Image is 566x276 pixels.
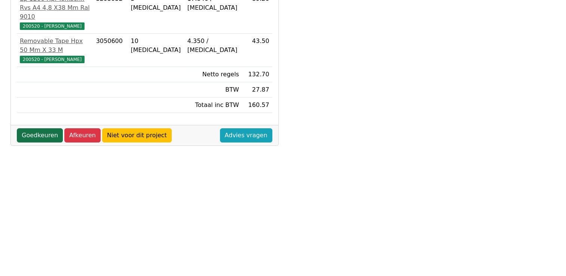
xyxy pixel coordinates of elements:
[220,128,272,142] a: Advies vragen
[242,98,272,113] td: 160.57
[20,56,85,63] span: 200520 - [PERSON_NAME]
[242,67,272,82] td: 132.70
[187,37,239,55] div: 4.350 / [MEDICAL_DATA]
[64,128,101,142] a: Afkeuren
[20,37,90,55] div: Removable Tape Hpx 50 Mm X 33 M
[17,128,63,142] a: Goedkeuren
[131,37,181,55] div: 10 [MEDICAL_DATA]
[93,34,128,67] td: 3050600
[242,82,272,98] td: 27.87
[20,22,85,30] span: 200520 - [PERSON_NAME]
[242,34,272,67] td: 43.50
[184,98,242,113] td: Totaal inc BTW
[20,37,90,64] a: Removable Tape Hpx 50 Mm X 33 M200520 - [PERSON_NAME]
[184,82,242,98] td: BTW
[184,67,242,82] td: Netto regels
[102,128,172,142] a: Niet voor dit project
